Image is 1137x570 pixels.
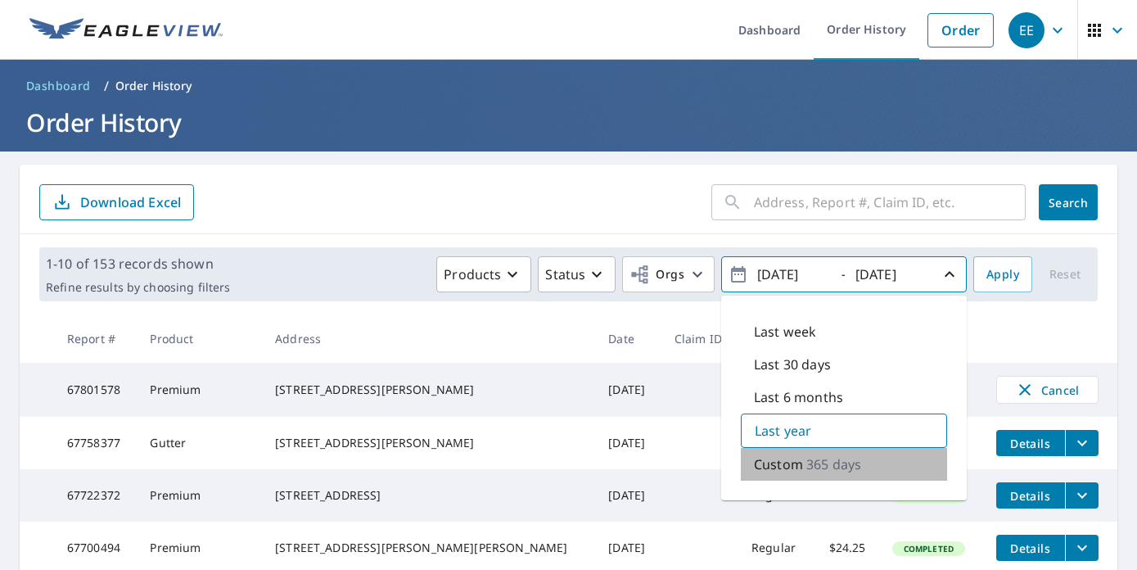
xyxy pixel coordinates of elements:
button: Apply [973,256,1032,292]
button: Status [538,256,616,292]
p: Last year [755,421,811,441]
div: EE [1008,12,1045,48]
th: Date [595,314,661,363]
p: 365 days [806,455,861,474]
p: Order History [115,78,192,94]
button: filesDropdownBtn-67700494 [1065,535,1099,561]
div: Last week [741,315,947,348]
div: [STREET_ADDRESS][PERSON_NAME] [275,382,582,398]
h1: Order History [20,106,1117,139]
th: Report # [54,314,138,363]
div: Last year [741,414,947,448]
p: Products [444,265,501,284]
img: EV Logo [29,18,223,43]
p: Custom [754,455,803,474]
button: - [721,256,967,292]
button: Cancel [996,376,1099,404]
p: Last week [754,322,816,342]
span: Details [1006,488,1055,504]
input: yyyy/mm/dd [752,261,832,287]
button: filesDropdownBtn-67722372 [1065,482,1099,509]
p: Download Excel [80,193,181,211]
td: Premium [137,469,262,522]
div: [STREET_ADDRESS][PERSON_NAME][PERSON_NAME] [275,540,582,556]
th: Address [262,314,595,363]
p: Last 30 days [754,355,831,374]
input: Address, Report #, Claim ID, etc. [754,179,1026,225]
p: Refine results by choosing filters [46,280,230,295]
td: [DATE] [595,417,661,469]
td: 67722372 [54,469,138,522]
button: Search [1039,184,1098,220]
button: detailsBtn-67722372 [996,482,1065,509]
span: Completed [894,543,963,554]
span: Orgs [629,265,684,285]
td: [DATE] [595,469,661,522]
span: Dashboard [26,78,91,94]
div: Last 30 days [741,348,947,381]
button: detailsBtn-67758377 [996,430,1065,456]
span: Details [1006,541,1055,556]
span: - [729,260,959,289]
nav: breadcrumb [20,73,1117,99]
p: 1-10 of 153 records shown [46,254,230,274]
th: Claim ID [661,314,738,363]
span: Search [1052,195,1085,210]
span: Cancel [1013,380,1081,400]
li: / [104,76,109,96]
div: Custom365 days [741,448,947,481]
div: Last 6 months [741,381,947,414]
td: Gutter [137,417,262,469]
td: 67801578 [54,363,138,417]
p: Last 6 months [754,387,843,407]
th: Product [137,314,262,363]
a: Dashboard [20,73,97,99]
button: Orgs [622,256,715,292]
span: Details [1006,436,1055,451]
button: filesDropdownBtn-67758377 [1065,430,1099,456]
td: 67758377 [54,417,138,469]
span: Apply [986,265,1019,285]
button: detailsBtn-67700494 [996,535,1065,561]
div: [STREET_ADDRESS][PERSON_NAME] [275,435,582,451]
p: Status [545,265,585,284]
button: Products [436,256,531,292]
div: [STREET_ADDRESS] [275,487,582,504]
input: yyyy/mm/dd [850,261,931,287]
a: Order [927,13,994,47]
td: Premium [137,363,262,417]
button: Download Excel [39,184,194,220]
td: [DATE] [595,363,661,417]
